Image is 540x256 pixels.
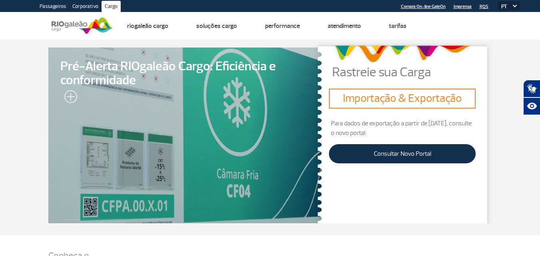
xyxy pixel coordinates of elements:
a: Cargo [102,1,121,14]
a: Performance [265,22,300,30]
p: Para dados de exportação a partir de [DATE], consulte o novo portal: [329,119,476,138]
div: Plugin de acessibilidade da Hand Talk. [523,80,540,115]
a: Atendimento [328,22,361,30]
a: Passageiros [36,1,69,14]
p: Rastreie sua Carga [332,66,492,79]
img: leia-mais [60,90,77,106]
a: Compra On-line GaleOn [401,4,446,9]
h3: Importação & Exportação [332,92,472,105]
span: Pré-Alerta RIOgaleão Cargo: Eficiência e conformidade [60,60,310,87]
a: Riogaleão Cargo [127,22,168,30]
a: Consultar Novo Portal [329,144,476,163]
a: Imprensa [454,4,472,9]
a: RQS [480,4,488,9]
a: Pré-Alerta RIOgaleão Cargo: Eficiência e conformidade [48,48,322,223]
button: Abrir recursos assistivos. [523,97,540,115]
img: grafismo [331,42,473,66]
a: Corporativo [69,1,102,14]
button: Abrir tradutor de língua de sinais. [523,80,540,97]
a: Tarifas [389,22,406,30]
a: Soluções Cargo [196,22,237,30]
